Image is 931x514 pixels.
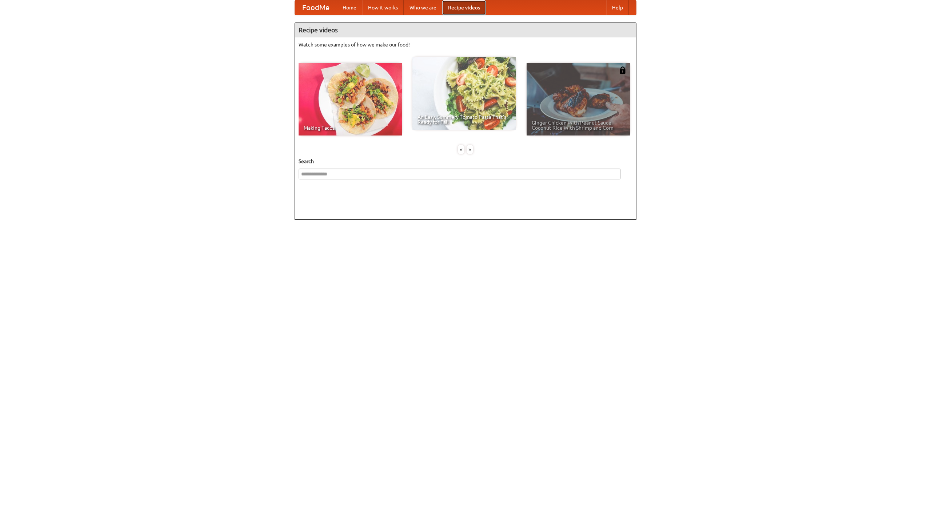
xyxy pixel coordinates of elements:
div: « [458,145,464,154]
a: FoodMe [295,0,337,15]
div: » [467,145,473,154]
span: An Easy, Summery Tomato Pasta That's Ready for Fall [417,114,511,125]
a: Help [606,0,629,15]
a: An Easy, Summery Tomato Pasta That's Ready for Fall [412,57,516,130]
a: How it works [362,0,404,15]
h4: Recipe videos [295,23,636,37]
img: 483408.png [619,66,626,74]
a: Making Tacos [299,63,402,135]
a: Home [337,0,362,15]
h5: Search [299,158,632,165]
a: Recipe videos [442,0,486,15]
span: Making Tacos [304,125,397,130]
a: Who we are [404,0,442,15]
p: Watch some examples of how we make our food! [299,41,632,48]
